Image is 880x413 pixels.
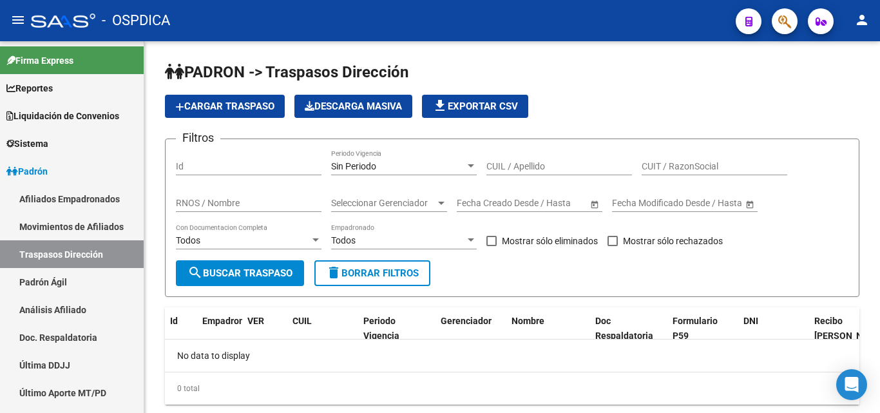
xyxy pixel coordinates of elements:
[590,307,667,364] datatable-header-cell: Doc Respaldatoria
[176,235,200,245] span: Todos
[331,161,376,171] span: Sin Periodo
[6,81,53,95] span: Reportes
[6,137,48,151] span: Sistema
[6,109,119,123] span: Liquidación de Convenios
[165,95,285,118] button: Cargar Traspaso
[165,372,859,405] div: 0 total
[502,233,598,249] span: Mostrar sólo eliminados
[314,260,430,286] button: Borrar Filtros
[165,340,859,372] div: No data to display
[326,267,419,279] span: Borrar Filtros
[422,95,528,118] button: Exportar CSV
[432,101,518,112] span: Exportar CSV
[242,307,287,364] datatable-header-cell: VER
[331,235,356,245] span: Todos
[358,307,435,364] datatable-header-cell: Periodo Vigencia
[512,316,544,326] span: Nombre
[165,307,197,364] datatable-header-cell: Id
[331,198,435,209] span: Seleccionar Gerenciador
[176,260,304,286] button: Buscar Traspaso
[508,198,571,209] input: End date
[6,164,48,178] span: Padrón
[102,6,170,35] span: - OSPDICA
[10,12,26,28] mat-icon: menu
[673,316,718,341] span: Formulario P59
[432,98,448,113] mat-icon: file_download
[506,307,590,364] datatable-header-cell: Nombre
[836,369,867,400] div: Open Intercom Messenger
[176,129,220,147] h3: Filtros
[743,316,758,326] span: DNI
[187,267,292,279] span: Buscar Traspaso
[457,198,497,209] input: Start date
[170,316,178,326] span: Id
[435,307,506,364] datatable-header-cell: Gerenciador
[202,316,260,326] span: Empadronado
[667,307,738,364] datatable-header-cell: Formulario P59
[287,307,358,364] datatable-header-cell: CUIL
[165,63,408,81] span: PADRON -> Traspasos Dirección
[595,316,653,341] span: Doc Respaldatoria
[623,233,723,249] span: Mostrar sólo rechazados
[809,307,880,364] datatable-header-cell: Recibo de Sueldo
[663,198,726,209] input: End date
[247,316,264,326] span: VER
[305,101,402,112] span: Descarga Masiva
[187,265,203,280] mat-icon: search
[612,198,652,209] input: Start date
[175,101,274,112] span: Cargar Traspaso
[588,197,601,211] button: Open calendar
[854,12,870,28] mat-icon: person
[294,95,412,118] app-download-masive: Descarga masiva de comprobantes (adjuntos)
[743,197,756,211] button: Open calendar
[294,95,412,118] button: Descarga Masiva
[197,307,242,364] datatable-header-cell: Empadronado
[441,316,492,326] span: Gerenciador
[326,265,341,280] mat-icon: delete
[6,53,73,68] span: Firma Express
[363,316,399,341] span: Periodo Vigencia
[292,316,312,326] span: CUIL
[738,307,809,364] datatable-header-cell: DNI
